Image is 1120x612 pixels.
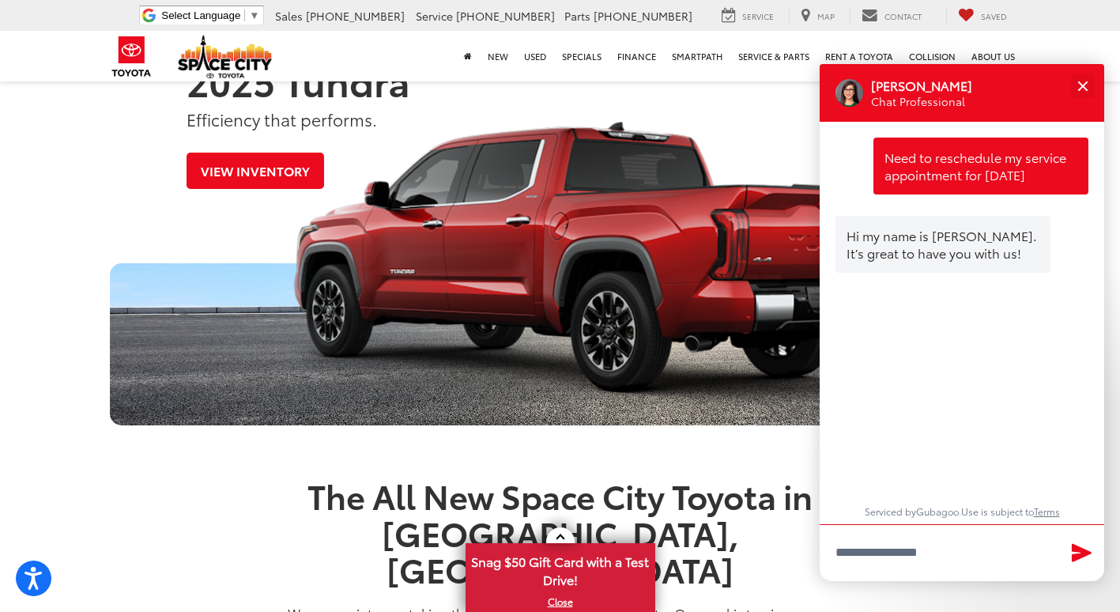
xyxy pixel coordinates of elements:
span: Map [817,10,835,22]
a: Service [710,7,786,25]
span: ▼ [249,9,259,21]
p: Chat Professional [871,94,972,109]
a: SmartPath [664,31,730,81]
span: Saved [981,10,1007,22]
span: Contact [884,10,922,22]
span: Select Language [161,9,240,21]
a: Terms [1034,504,1060,518]
a: Gubagoo [916,504,959,518]
span: Service [742,10,774,22]
button: Send Message [1065,537,1099,569]
a: Service & Parts [730,31,817,81]
div: Need to reschedule my service appointment for [DATE] [873,138,1088,195]
span: [PHONE_NUMBER] [594,8,692,24]
span: Service [416,8,453,24]
span: Snag $50 Gift Card with a Test Drive! [467,545,654,593]
span: [PHONE_NUMBER] [456,8,555,24]
a: New [480,31,516,81]
h1: The All New Space City Toyota in [GEOGRAPHIC_DATA], [GEOGRAPHIC_DATA] [264,477,857,587]
a: Collision [901,31,964,81]
a: Rent a Toyota [817,31,901,81]
button: Close [1065,69,1099,103]
span: ​ [244,9,245,21]
a: Home [456,31,480,81]
a: View Inventory [187,153,324,188]
img: Toyota [102,31,161,82]
p: [PERSON_NAME] [871,77,972,94]
a: Specials [554,31,609,81]
div: Operator Title [871,94,990,109]
div: 2025 Toyota Tundra [187,122,933,428]
div: Hi my name is [PERSON_NAME]. It’s great to have you with us! [835,216,1050,273]
div: Operator Name [871,77,990,94]
span: Sales [275,8,303,24]
div: Operator Image [835,79,863,107]
textarea: Type your message [820,524,1104,581]
a: Used [516,31,554,81]
a: Contact [850,7,933,25]
a: Finance [609,31,664,81]
a: About Us [964,31,1023,81]
a: My Saved Vehicles [946,7,1019,25]
p: Efficiency that performs. [187,108,933,130]
span: Parts [564,8,590,24]
a: Select Language​ [161,9,259,21]
div: Space City Toyota [110,263,1011,425]
img: Space City Toyota [178,35,273,78]
span: [PHONE_NUMBER] [306,8,405,24]
div: Serviced by . Use is subject to [835,505,1088,524]
a: Map [789,7,847,25]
